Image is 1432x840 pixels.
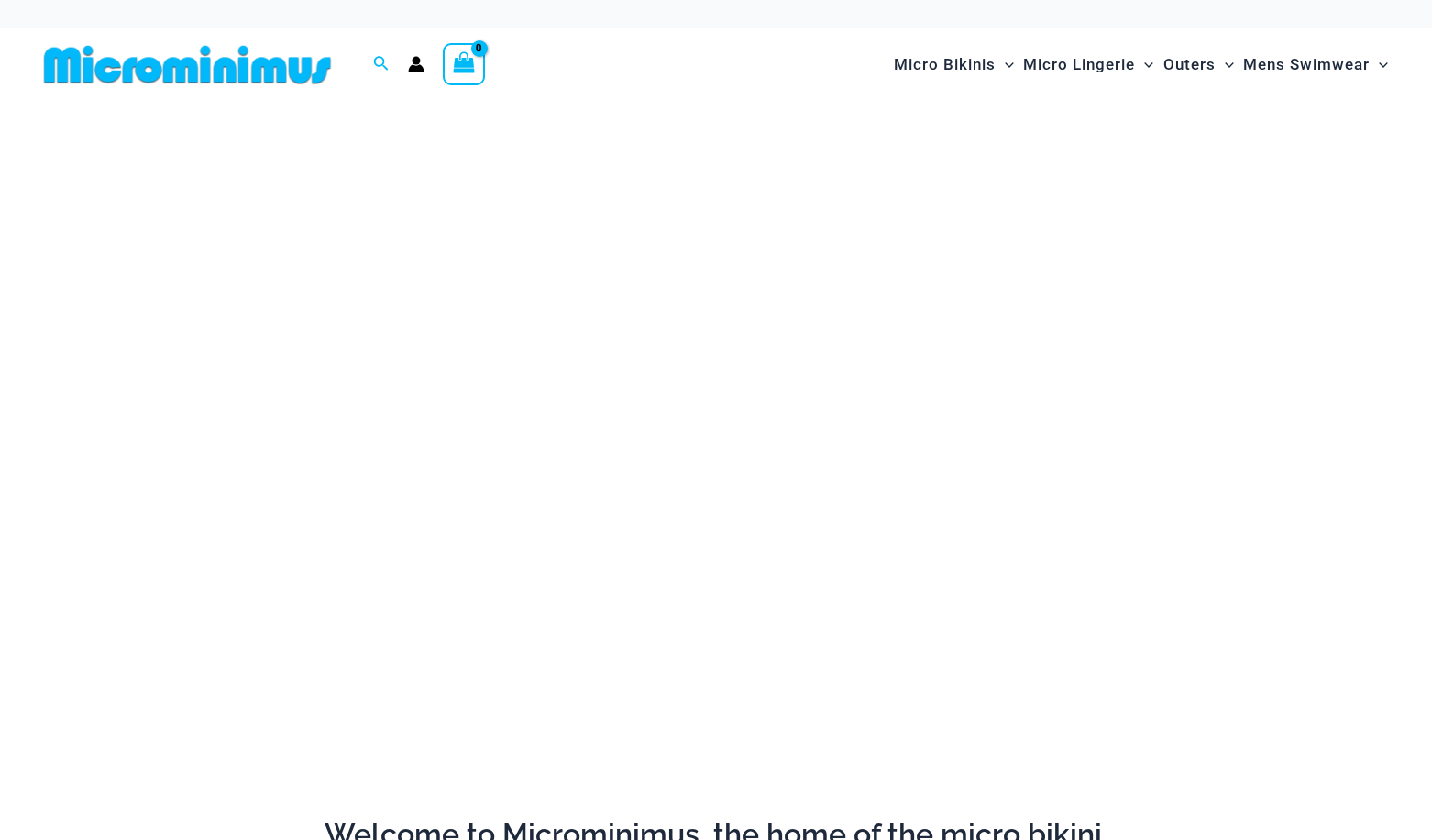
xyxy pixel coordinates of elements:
[1239,37,1393,93] a: Mens SwimwearMenu ToggleMenu Toggle
[894,41,996,88] span: Micro Bikinis
[889,37,1019,93] a: Micro BikinisMenu ToggleMenu Toggle
[1159,37,1239,93] a: OutersMenu ToggleMenu Toggle
[37,44,338,85] img: MM SHOP LOGO FLAT
[996,41,1014,88] span: Menu Toggle
[1135,41,1153,88] span: Menu Toggle
[1243,41,1370,88] span: Mens Swimwear
[1019,37,1158,93] a: Micro LingerieMenu ToggleMenu Toggle
[1023,41,1135,88] span: Micro Lingerie
[1370,41,1388,88] span: Menu Toggle
[1163,41,1216,88] span: Outers
[373,53,390,76] a: Search icon link
[887,34,1395,95] nav: Site Navigation
[408,56,424,72] a: Account icon link
[443,43,485,85] a: View Shopping Cart, empty
[1216,41,1234,88] span: Menu Toggle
